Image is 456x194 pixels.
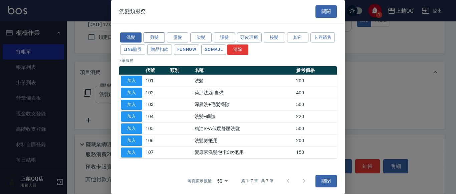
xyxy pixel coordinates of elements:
[315,175,337,187] button: 關閉
[201,44,226,55] button: GOMAJL
[294,87,337,99] td: 400
[193,134,294,147] td: 洗髮券抵用
[119,8,146,15] span: 洗髮類服務
[121,100,142,110] button: 加入
[193,99,294,111] td: 深層洗+毛髮掃除
[121,76,142,86] button: 加入
[193,111,294,123] td: 洗髪+瞬謢
[144,32,165,43] button: 剪髮
[310,32,335,43] button: 卡券銷售
[193,75,294,87] td: 洗髮
[188,178,212,184] p: 每頁顯示數量
[144,87,168,99] td: 102
[174,44,199,55] button: FUNNOW
[144,75,168,87] td: 101
[119,58,337,64] p: 7 筆服務
[193,147,294,159] td: 髮原素洗髮包卡3次抵用
[144,123,168,135] td: 105
[264,32,285,43] button: 接髮
[190,32,212,43] button: 染髮
[287,32,308,43] button: 其它
[237,32,262,43] button: 頭皮理療
[144,99,168,111] td: 103
[227,44,248,55] button: 清除
[147,44,172,55] button: 贈品扣款
[193,123,294,135] td: 精油SPA低度舒壓洗髮
[294,134,337,147] td: 200
[241,178,273,184] p: 第 1–7 筆 共 7 筆
[168,66,193,75] th: 類別
[121,135,142,146] button: 加入
[144,66,168,75] th: 代號
[144,134,168,147] td: 106
[193,66,294,75] th: 名稱
[193,87,294,99] td: 荷那法蕊-自備
[214,172,230,190] div: 50
[121,88,142,98] button: 加入
[294,111,337,123] td: 220
[294,123,337,135] td: 500
[144,111,168,123] td: 104
[121,111,142,122] button: 加入
[214,32,235,43] button: 護髮
[121,148,142,158] button: 加入
[167,32,188,43] button: 燙髮
[294,66,337,75] th: 參考價格
[144,147,168,159] td: 107
[294,147,337,159] td: 150
[120,32,142,43] button: 洗髮
[120,44,145,55] button: LINE酷券
[121,123,142,134] button: 加入
[315,5,337,18] button: 關閉
[294,99,337,111] td: 500
[294,75,337,87] td: 200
